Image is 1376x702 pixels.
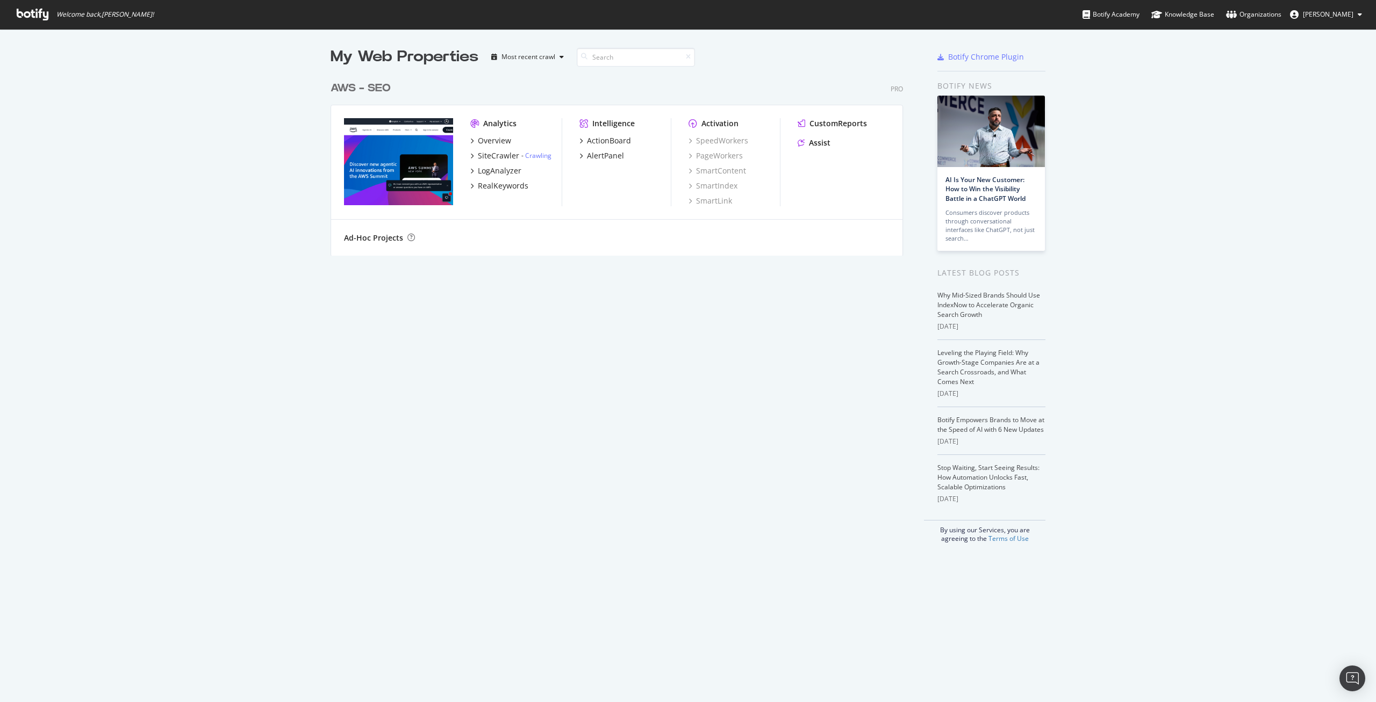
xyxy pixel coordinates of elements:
a: Terms of Use [988,534,1029,543]
div: RealKeywords [478,180,528,191]
div: Consumers discover products through conversational interfaces like ChatGPT, not just search… [945,208,1037,243]
div: Most recent crawl [501,54,555,60]
a: AWS - SEO [331,81,395,96]
a: Assist [798,137,830,148]
div: Activation [701,118,739,129]
a: RealKeywords [470,180,528,191]
div: SiteCrawler [478,150,519,161]
button: [PERSON_NAME] [1281,6,1371,23]
span: Welcome back, [PERSON_NAME] ! [56,10,154,19]
span: Matt Howell [1303,10,1353,19]
a: SiteCrawler- Crawling [470,150,551,161]
div: Latest Blog Posts [937,267,1045,279]
div: AlertPanel [587,150,624,161]
a: SmartContent [689,165,746,176]
a: AI Is Your New Customer: How to Win the Visibility Battle in a ChatGPT World [945,175,1026,202]
a: AlertPanel [579,150,624,161]
a: PageWorkers [689,150,743,161]
div: Organizations [1226,9,1281,20]
img: aws.amazon.com [344,118,453,205]
a: Botify Chrome Plugin [937,52,1024,62]
div: CustomReports [809,118,867,129]
div: Assist [809,137,830,148]
div: Botify Chrome Plugin [948,52,1024,62]
a: Leveling the Playing Field: Why Growth-Stage Companies Are at a Search Crossroads, and What Comes... [937,348,1040,386]
div: ActionBoard [587,135,631,146]
div: By using our Services, you are agreeing to the [924,520,1045,543]
div: [DATE] [937,389,1045,399]
a: Why Mid-Sized Brands Should Use IndexNow to Accelerate Organic Search Growth [937,291,1040,319]
a: CustomReports [798,118,867,129]
a: Crawling [525,151,551,160]
a: LogAnalyzer [470,165,521,176]
a: Overview [470,135,511,146]
div: grid [331,68,912,256]
div: My Web Properties [331,46,478,68]
div: [DATE] [937,494,1045,504]
div: Analytics [483,118,517,129]
a: Stop Waiting, Start Seeing Results: How Automation Unlocks Fast, Scalable Optimizations [937,463,1040,491]
div: [DATE] [937,437,1045,446]
div: LogAnalyzer [478,165,521,176]
img: AI Is Your New Customer: How to Win the Visibility Battle in a ChatGPT World [937,96,1045,167]
div: Botify news [937,80,1045,92]
a: SmartLink [689,196,732,206]
input: Search [577,48,695,67]
div: Knowledge Base [1151,9,1214,20]
a: ActionBoard [579,135,631,146]
div: AWS - SEO [331,81,391,96]
div: Overview [478,135,511,146]
div: [DATE] [937,322,1045,331]
div: Botify Academy [1083,9,1139,20]
button: Most recent crawl [487,48,568,66]
div: - [521,151,551,160]
a: Botify Empowers Brands to Move at the Speed of AI with 6 New Updates [937,415,1044,434]
div: Pro [891,84,903,93]
div: Ad-Hoc Projects [344,233,403,243]
div: Intelligence [592,118,635,129]
a: SpeedWorkers [689,135,748,146]
a: SmartIndex [689,180,737,191]
div: Open Intercom Messenger [1339,665,1365,691]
